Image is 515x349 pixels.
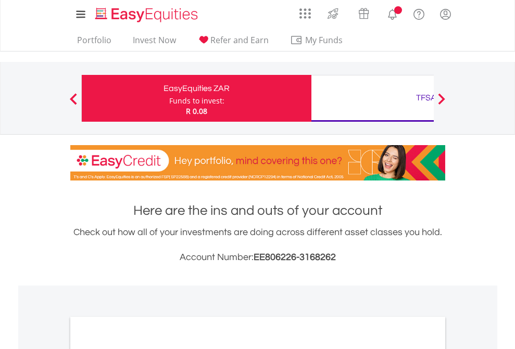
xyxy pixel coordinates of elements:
a: FAQ's and Support [406,3,432,23]
a: Vouchers [348,3,379,22]
h3: Account Number: [70,250,445,265]
button: Previous [63,98,84,109]
img: grid-menu-icon.svg [299,8,311,19]
img: EasyEquities_Logo.png [93,6,202,23]
span: EE806226-3168262 [254,252,336,262]
img: thrive-v2.svg [324,5,342,22]
span: My Funds [290,33,358,47]
a: My Profile [432,3,459,25]
a: Refer and Earn [193,35,273,51]
a: Portfolio [73,35,116,51]
span: Refer and Earn [210,34,269,46]
img: vouchers-v2.svg [355,5,372,22]
a: Invest Now [129,35,180,51]
a: Home page [91,3,202,23]
button: Next [431,98,452,109]
h1: Here are the ins and outs of your account [70,201,445,220]
div: Funds to invest: [169,96,224,106]
div: Check out how all of your investments are doing across different asset classes you hold. [70,225,445,265]
span: R 0.08 [186,106,207,116]
a: Notifications [379,3,406,23]
a: AppsGrid [293,3,318,19]
div: EasyEquities ZAR [88,81,305,96]
img: EasyCredit Promotion Banner [70,145,445,180]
